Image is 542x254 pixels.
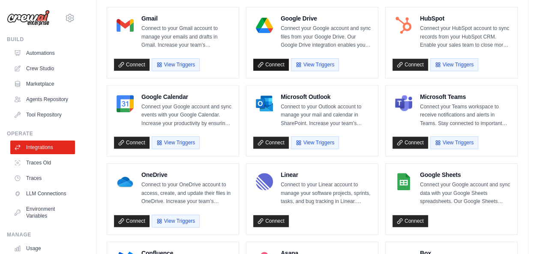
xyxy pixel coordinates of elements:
a: Environment Variables [10,202,75,223]
h4: Linear [281,170,371,179]
h4: Google Sheets [420,170,510,179]
img: HubSpot Logo [395,17,412,34]
p: Connect your HubSpot account to sync records from your HubSpot CRM. Enable your sales team to clo... [420,24,510,50]
button: View Triggers [430,58,478,71]
a: Marketplace [10,77,75,91]
div: Build [7,36,75,43]
button: View Triggers [152,58,200,71]
img: Logo [7,10,50,26]
a: Connect [114,137,150,149]
p: Connect to your OneDrive account to access, create, and update their files in OneDrive. Increase ... [141,181,232,206]
h4: Google Calendar [141,93,232,101]
h4: Gmail [141,14,232,23]
p: Connect your Google account and sync files from your Google Drive. Our Google Drive integration e... [281,24,371,50]
button: View Triggers [152,215,200,227]
a: Connect [253,59,289,71]
a: Connect [114,59,150,71]
h4: Google Drive [281,14,371,23]
p: Connect to your Outlook account to manage your mail and calendar in SharePoint. Increase your tea... [281,103,371,128]
p: Connect your Teams workspace to receive notifications and alerts in Teams. Stay connected to impo... [420,103,510,128]
h4: OneDrive [141,170,232,179]
a: Connect [114,215,150,227]
a: Agents Repository [10,93,75,106]
a: Crew Studio [10,62,75,75]
a: Connect [392,137,428,149]
p: Connect to your Linear account to manage your software projects, sprints, tasks, and bug tracking... [281,181,371,206]
div: Manage [7,231,75,238]
div: Operate [7,130,75,137]
a: Connect [253,215,289,227]
a: Integrations [10,140,75,154]
button: View Triggers [430,136,478,149]
img: Linear Logo [256,173,273,190]
img: OneDrive Logo [117,173,134,190]
p: Connect your Google account and sync events with your Google Calendar. Increase your productivity... [141,103,232,128]
button: View Triggers [291,58,339,71]
img: Microsoft Outlook Logo [256,95,273,112]
a: Tool Repository [10,108,75,122]
img: Google Calendar Logo [117,95,134,112]
img: Gmail Logo [117,17,134,34]
img: Google Drive Logo [256,17,273,34]
a: Connect [392,59,428,71]
a: LLM Connections [10,187,75,200]
a: Traces Old [10,156,75,170]
img: Microsoft Teams Logo [395,95,412,112]
h4: Microsoft Outlook [281,93,371,101]
img: Google Sheets Logo [395,173,412,190]
a: Connect [253,137,289,149]
a: Traces [10,171,75,185]
p: Connect to your Gmail account to manage your emails and drafts in Gmail. Increase your team’s pro... [141,24,232,50]
a: Automations [10,46,75,60]
a: Connect [392,215,428,227]
h4: HubSpot [420,14,510,23]
button: View Triggers [291,136,339,149]
button: View Triggers [152,136,200,149]
p: Connect your Google account and sync data with your Google Sheets spreadsheets. Our Google Sheets... [420,181,510,206]
h4: Microsoft Teams [420,93,510,101]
